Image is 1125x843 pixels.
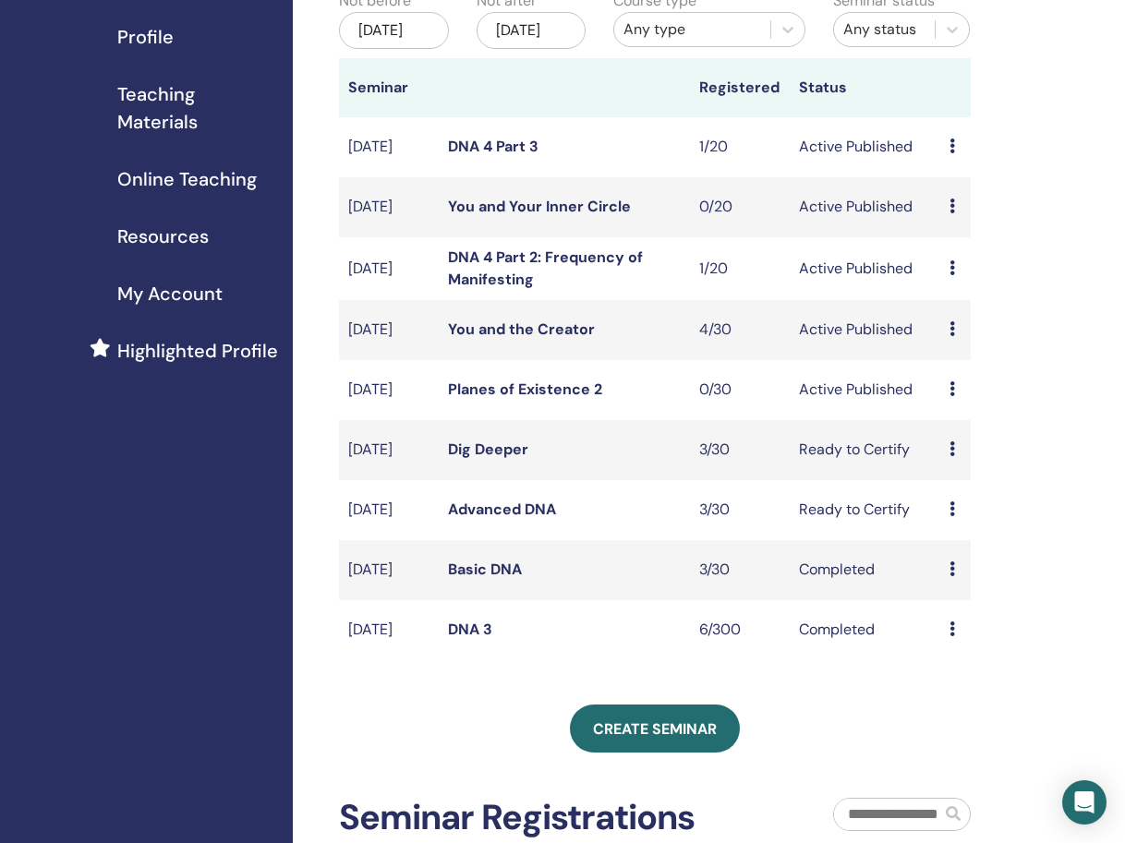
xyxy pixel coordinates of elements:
[339,360,439,420] td: [DATE]
[448,620,492,639] a: DNA 3
[690,420,790,480] td: 3/30
[790,600,940,660] td: Completed
[339,300,439,360] td: [DATE]
[790,300,940,360] td: Active Published
[593,719,717,739] span: Create seminar
[339,117,439,177] td: [DATE]
[448,247,643,289] a: DNA 4 Part 2: Frequency of Manifesting
[1062,780,1107,825] div: Open Intercom Messenger
[339,600,439,660] td: [DATE]
[448,319,595,339] a: You and the Creator
[339,177,439,237] td: [DATE]
[790,360,940,420] td: Active Published
[117,223,209,250] span: Resources
[690,177,790,237] td: 0/20
[690,237,790,300] td: 1/20
[790,540,940,600] td: Completed
[448,137,538,156] a: DNA 4 Part 3
[339,237,439,300] td: [DATE]
[117,280,223,307] span: My Account
[339,12,449,49] div: [DATE]
[690,480,790,540] td: 3/30
[570,705,740,753] a: Create seminar
[448,440,528,459] a: Dig Deeper
[623,18,761,41] div: Any type
[790,58,940,117] th: Status
[117,337,278,365] span: Highlighted Profile
[790,480,940,540] td: Ready to Certify
[448,379,602,399] a: Planes of Existence 2
[690,600,790,660] td: 6/300
[790,117,940,177] td: Active Published
[477,12,587,49] div: [DATE]
[790,177,940,237] td: Active Published
[117,165,257,193] span: Online Teaching
[448,197,631,216] a: You and Your Inner Circle
[690,360,790,420] td: 0/30
[448,500,556,519] a: Advanced DNA
[339,480,439,540] td: [DATE]
[690,117,790,177] td: 1/20
[843,18,925,41] div: Any status
[339,540,439,600] td: [DATE]
[339,420,439,480] td: [DATE]
[790,420,940,480] td: Ready to Certify
[690,58,790,117] th: Registered
[117,23,174,51] span: Profile
[690,300,790,360] td: 4/30
[690,540,790,600] td: 3/30
[790,237,940,300] td: Active Published
[117,80,278,136] span: Teaching Materials
[339,58,439,117] th: Seminar
[448,560,522,579] a: Basic DNA
[339,797,695,839] h2: Seminar Registrations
